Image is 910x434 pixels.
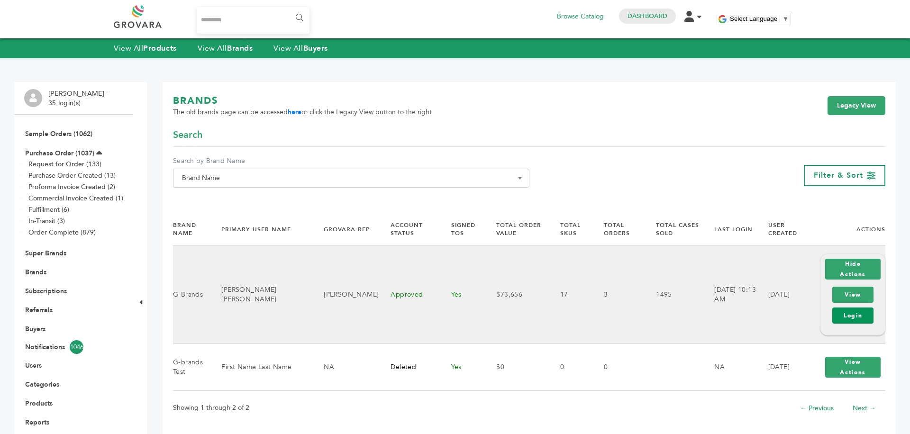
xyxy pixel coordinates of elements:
[25,325,45,334] a: Buyers
[756,246,809,344] td: [DATE]
[312,246,379,344] td: [PERSON_NAME]
[25,129,92,138] a: Sample Orders (1062)
[312,213,379,245] th: Grovara Rep
[557,11,604,22] a: Browse Catalog
[592,344,644,391] td: 0
[25,249,66,258] a: Super Brands
[143,43,176,54] strong: Products
[24,89,42,107] img: profile.png
[809,213,885,245] th: Actions
[48,89,111,108] li: [PERSON_NAME] - 35 login(s)
[173,344,209,391] td: G-brands Test
[484,344,548,391] td: $0
[439,246,485,344] td: Yes
[484,246,548,344] td: $73,656
[173,213,209,245] th: Brand Name
[114,43,177,54] a: View AllProducts
[28,228,96,237] a: Order Complete (879)
[548,246,592,344] td: 17
[628,12,667,20] a: Dashboard
[25,306,53,315] a: Referrals
[198,43,253,54] a: View AllBrands
[28,182,115,191] a: Proforma Invoice Created (2)
[548,344,592,391] td: 0
[25,361,42,370] a: Users
[644,213,702,245] th: Total Cases Sold
[227,43,253,54] strong: Brands
[379,246,439,344] td: Approved
[28,194,123,203] a: Commercial Invoice Created (1)
[814,170,863,181] span: Filter & Sort
[197,7,309,34] input: Search...
[702,344,756,391] td: NA
[173,169,529,188] span: Brand Name
[173,128,202,142] span: Search
[592,246,644,344] td: 3
[832,307,874,324] a: Login
[592,213,644,245] th: Total Orders
[209,246,312,344] td: [PERSON_NAME] [PERSON_NAME]
[209,213,312,245] th: Primary User Name
[303,43,328,54] strong: Buyers
[379,344,439,391] td: Deleted
[25,418,49,427] a: Reports
[25,380,59,389] a: Categories
[28,160,101,169] a: Request for Order (133)
[783,15,789,22] span: ▼
[825,357,881,378] button: View Actions
[178,172,524,185] span: Brand Name
[173,156,529,166] label: Search by Brand Name
[800,404,834,413] a: ← Previous
[25,399,53,408] a: Products
[273,43,328,54] a: View AllBuyers
[756,344,809,391] td: [DATE]
[173,94,432,108] h1: BRANDS
[70,340,83,354] span: 1046
[25,340,122,354] a: Notifications1046
[25,149,94,158] a: Purchase Order (1037)
[173,108,432,117] span: The old brands page can be accessed or click the Legacy View button to the right
[25,287,67,296] a: Subscriptions
[25,268,46,277] a: Brands
[702,213,756,245] th: Last Login
[288,108,301,117] a: here
[312,344,379,391] td: NA
[173,246,209,344] td: G-Brands
[644,246,702,344] td: 1495
[28,171,116,180] a: Purchase Order Created (13)
[756,213,809,245] th: User Created
[379,213,439,245] th: Account Status
[832,287,874,303] a: View
[825,259,881,280] button: Hide Actions
[730,15,789,22] a: Select Language​
[28,205,69,214] a: Fulfillment (6)
[439,344,485,391] td: Yes
[730,15,777,22] span: Select Language
[209,344,312,391] td: First Name Last Name
[28,217,65,226] a: In-Transit (3)
[548,213,592,245] th: Total SKUs
[439,213,485,245] th: Signed TOS
[702,246,756,344] td: [DATE] 10:13 AM
[173,402,249,414] p: Showing 1 through 2 of 2
[828,96,885,115] a: Legacy View
[853,404,876,413] a: Next →
[484,213,548,245] th: Total Order Value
